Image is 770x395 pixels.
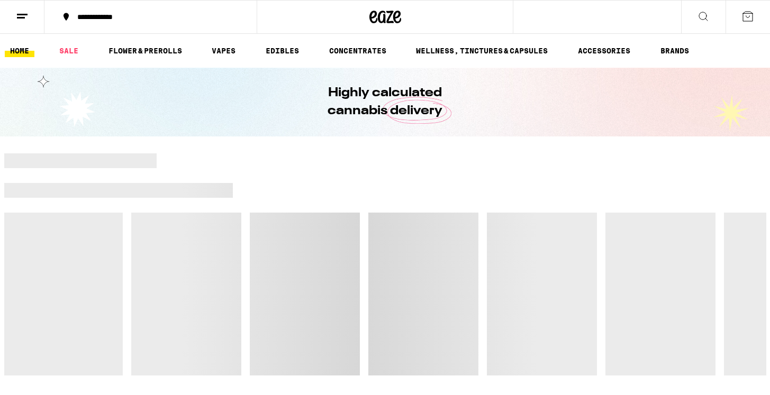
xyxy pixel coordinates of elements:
a: VAPES [206,44,241,57]
a: ACCESSORIES [573,44,636,57]
a: HOME [5,44,34,57]
a: CONCENTRATES [324,44,392,57]
a: FLOWER & PREROLLS [103,44,187,57]
a: WELLNESS, TINCTURES & CAPSULES [411,44,553,57]
a: EDIBLES [260,44,304,57]
a: SALE [54,44,84,57]
h1: Highly calculated cannabis delivery [298,84,473,120]
a: BRANDS [655,44,694,57]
